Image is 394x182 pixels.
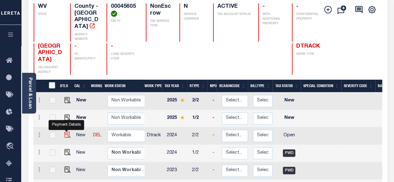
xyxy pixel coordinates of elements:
th: CAL: activate to sort column ascending [72,80,88,92]
td: New [275,110,303,127]
span: - [111,44,113,49]
p: WITH ADDITIONAL PROPERTY [263,12,284,26]
td: - [210,92,219,110]
p: WORK TYPE [296,52,321,57]
a: DEL [93,133,101,138]
td: 2024 [164,145,190,162]
th: Work Status [102,80,144,92]
td: New [74,162,91,180]
p: LOAN SEVERITY CODE [111,52,138,61]
th: &nbsp; [45,80,58,92]
span: PWD [283,149,295,157]
h4: 00045605 [111,3,138,17]
td: New [74,145,91,162]
th: RType: activate to sort column ascending [187,80,207,92]
td: Dtrack [145,127,164,145]
div: Payment Details [49,120,84,130]
td: - [210,127,219,145]
th: WorkQ [88,80,102,92]
img: Star.svg [180,115,184,119]
td: 2/2 [190,162,210,180]
p: STATE [38,12,63,17]
td: New [74,110,91,127]
span: - [74,44,77,49]
p: CONFIDENTIAL PROPERTY [296,12,321,21]
td: 2/2 [190,127,210,145]
td: - [210,162,219,180]
th: Special Condition: activate to sort column ascending [301,80,341,92]
td: 2025 [164,110,190,127]
th: Severity Code: activate to sort column ascending [341,80,375,92]
td: 2025 [164,92,190,110]
h4: ACTIVE [217,3,251,10]
th: Work Type [142,80,162,92]
img: check-icon-green.svg [111,11,117,17]
td: 2/2 [190,92,210,110]
th: MPO [207,80,217,92]
span: DTRACK [296,44,320,49]
p: TAX ID [111,19,138,24]
img: Star.svg [180,98,184,102]
th: BillType: activate to sort column ascending [248,80,273,92]
td: 1/2 [190,110,210,127]
h4: County - [GEOGRAPHIC_DATA] [74,3,99,30]
td: New [74,92,91,110]
td: Open [275,127,303,145]
p: AGENCY WEBSITE [74,32,99,42]
a: Parcel & Loan [28,77,32,109]
p: IN BANKRUPTCY [74,52,99,61]
th: ReasonCode: activate to sort column ascending [217,80,248,92]
p: TAX ACCOUNT STATUS [217,12,251,17]
p: TAX SERVICE TYPE [150,19,172,28]
h4: N [184,3,206,10]
td: New [275,92,303,110]
td: - [210,110,219,127]
td: 2023 [164,162,190,180]
span: - [263,4,265,9]
span: [GEOGRAPHIC_DATA] [38,44,62,63]
td: New [74,127,91,145]
th: Tax Year: activate to sort column ascending [162,80,187,92]
td: - [210,145,219,162]
h4: WV [38,3,63,10]
th: Tax Status: activate to sort column ascending [273,80,301,92]
span: - [296,4,298,9]
span: PWD [283,167,295,174]
p: SERVICE OVERRIDE [184,12,206,21]
th: &nbsp;&nbsp;&nbsp;&nbsp;&nbsp;&nbsp;&nbsp;&nbsp;&nbsp;&nbsp; [33,80,45,92]
h4: NonEscrow [150,3,172,17]
p: DELINQUENT AGENCY [38,65,63,75]
td: 1/2 [190,145,210,162]
th: DTLS [58,80,72,92]
td: 2024 [164,127,190,145]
